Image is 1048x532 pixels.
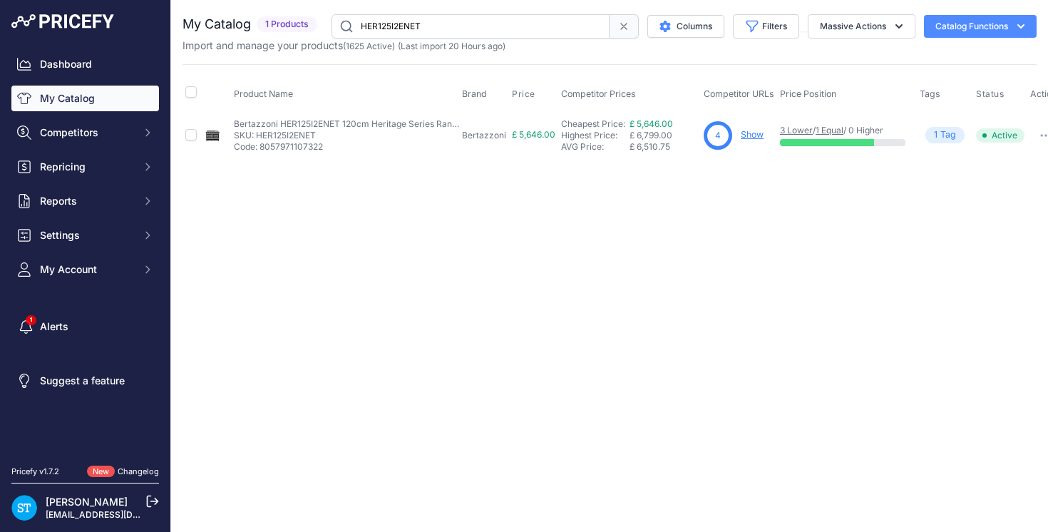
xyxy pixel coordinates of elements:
p: Bertazzoni [462,130,506,141]
button: Catalog Functions [924,15,1037,38]
p: Code: 8057971107322 [234,141,462,153]
img: Pricefy Logo [11,14,114,29]
button: Competitors [11,120,159,145]
button: My Account [11,257,159,282]
span: Competitor Prices [561,88,636,99]
span: ( ) [343,41,395,51]
span: New [87,466,115,478]
h2: My Catalog [183,14,251,34]
a: Dashboard [11,51,159,77]
div: Highest Price: [561,130,630,141]
button: Repricing [11,154,159,180]
span: My Account [40,262,133,277]
div: AVG Price: [561,141,630,153]
span: Active [976,128,1024,143]
div: £ 6,510.75 [630,141,698,153]
nav: Sidebar [11,51,159,449]
span: £ 6,799.00 [630,130,672,140]
span: Competitors [40,126,133,140]
button: Columns [647,15,724,38]
button: Filters [733,14,799,39]
span: Tag [925,127,965,143]
a: [PERSON_NAME] [46,496,128,508]
button: Massive Actions [808,14,915,39]
span: 1 [934,128,937,142]
a: £ 5,646.00 [630,118,673,129]
button: Reports [11,188,159,214]
p: Bertazzoni HER125I2ENET 120cm Heritage Series Range Cooker [234,118,462,130]
a: Changelog [118,466,159,476]
span: Status [976,88,1005,100]
span: £ 5,646.00 [512,129,555,140]
a: My Catalog [11,86,159,111]
button: Settings [11,222,159,248]
span: Product Name [234,88,293,99]
a: [EMAIL_ADDRESS][DOMAIN_NAME] [46,509,195,520]
span: (Last import 20 Hours ago) [398,41,505,51]
p: SKU: HER125I2ENET [234,130,462,141]
p: / / 0 Higher [780,125,905,136]
a: Alerts [11,314,159,339]
span: Tags [920,88,940,99]
span: Settings [40,228,133,242]
div: Pricefy v1.7.2 [11,466,59,478]
a: Show [741,129,764,140]
span: 1 Products [257,16,317,33]
input: Search [332,14,610,39]
a: 3 Lower [780,125,813,135]
span: Price Position [780,88,836,99]
span: Repricing [40,160,133,174]
span: Competitor URLs [704,88,774,99]
span: 4 [715,129,721,142]
span: Brand [462,88,487,99]
button: Status [976,88,1007,100]
button: Price [512,88,538,100]
p: Import and manage your products [183,39,505,53]
a: Cheapest Price: [561,118,625,129]
span: Reports [40,194,133,208]
a: 1 Equal [816,125,843,135]
a: 1625 Active [346,41,392,51]
span: Price [512,88,535,100]
a: Suggest a feature [11,368,159,394]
